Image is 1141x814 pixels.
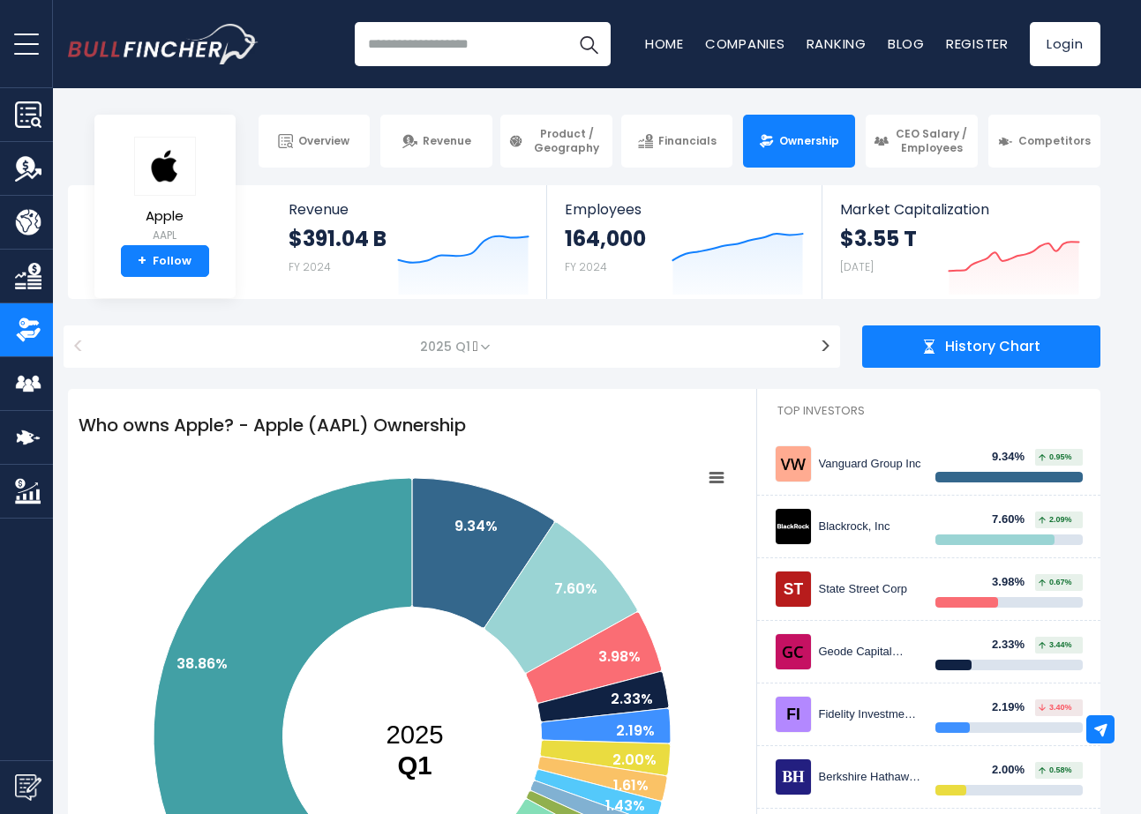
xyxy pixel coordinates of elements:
span: 2025 Q1 [413,334,481,359]
button: Search [567,22,611,66]
a: Register [946,34,1009,53]
span: Overview [298,134,349,148]
a: Login [1030,22,1100,66]
a: Employees 164,000 FY 2024 [547,185,822,299]
span: Employees [565,201,804,218]
tspan: Q1 [397,751,432,780]
span: 2.09% [1039,516,1072,524]
strong: 164,000 [565,225,646,252]
div: Geode Capital Management, LLC [819,645,922,660]
span: Revenue [423,134,471,148]
span: Financials [658,134,717,148]
span: History Chart [945,338,1040,356]
div: 7.60% [992,512,1035,527]
img: history chart [922,340,936,354]
span: CEO Salary / Employees [894,127,970,154]
div: 3.98% [992,575,1035,590]
h2: Top Investors [757,389,1100,433]
span: 2025 Q1 [101,325,802,368]
a: CEO Salary / Employees [866,115,978,168]
span: 0.67% [1039,579,1072,586]
a: Ownership [743,115,855,168]
div: Berkshire Hathaway Inc [819,770,922,785]
div: Vanguard Group Inc [819,457,922,472]
text: 1.61% [612,775,648,795]
text: 2.00% [612,750,656,770]
text: 7.60% [554,579,597,599]
span: 3.44% [1039,641,1072,649]
small: FY 2024 [289,259,331,274]
span: Competitors [1018,134,1091,148]
text: 9.34% [454,516,498,536]
text: 2025 [386,720,443,780]
span: 0.58% [1039,766,1072,774]
small: [DATE] [840,259,874,274]
a: Home [645,34,684,53]
strong: $3.55 T [840,225,917,252]
div: 2.19% [992,700,1035,715]
strong: $391.04 B [289,225,387,252]
span: Revenue [289,201,529,218]
a: Blog [888,34,925,53]
button: < [64,325,93,368]
text: 2.33% [610,689,652,709]
a: Market Capitalization $3.55 T [DATE] [822,185,1098,299]
div: Blackrock, Inc [819,519,922,534]
a: Go to homepage [68,24,258,64]
span: 3.40% [1039,704,1072,712]
div: 9.34% [992,450,1035,465]
button: > [811,325,840,368]
a: Ranking [807,34,867,53]
span: Ownership [779,134,839,148]
span: 0.95% [1039,453,1072,461]
small: AAPL [134,228,196,243]
a: Revenue $391.04 B FY 2024 [271,185,547,299]
a: Revenue [380,115,492,168]
div: State Street Corp [819,582,922,597]
div: 2.00% [992,763,1035,778]
a: Competitors [988,115,1100,168]
h1: Who owns Apple? - Apple (AAPL) Ownership [68,401,756,449]
text: 3.98% [597,646,640,667]
a: Financials [621,115,733,168]
span: Product / Geography [529,127,604,154]
span: Apple [134,209,196,224]
strong: + [138,253,146,269]
a: Product / Geography [500,115,612,168]
small: FY 2024 [565,259,607,274]
a: Overview [259,115,371,168]
span: Market Capitalization [840,201,1080,218]
div: Fidelity Investments (FMR) [819,707,922,722]
img: Ownership [15,317,41,343]
text: 2.19% [615,721,654,741]
div: 2.33% [992,638,1035,653]
a: +Follow [121,245,209,277]
a: Companies [705,34,785,53]
a: Apple AAPL [133,136,197,246]
text: 38.86% [176,653,227,674]
img: Bullfincher logo [68,24,259,64]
